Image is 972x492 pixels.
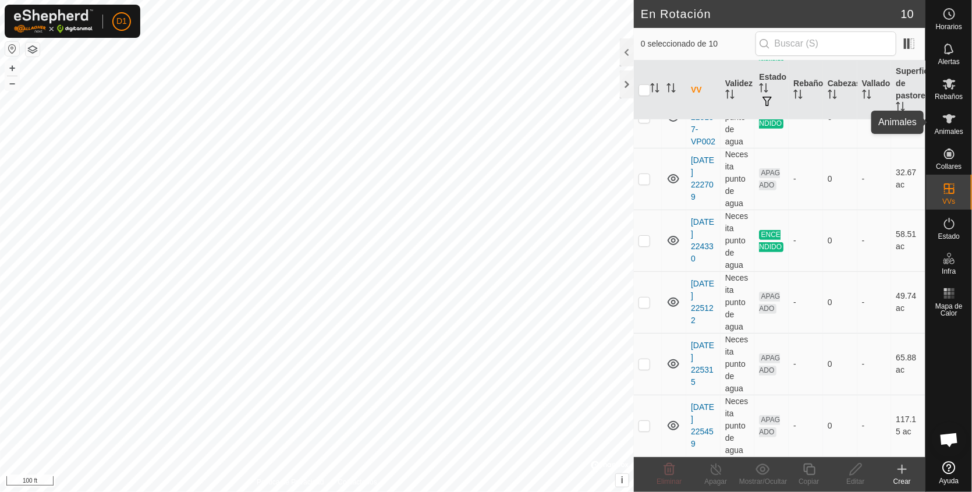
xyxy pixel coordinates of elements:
[936,23,962,30] span: Horarios
[691,217,714,263] a: [DATE] 224330
[721,271,755,333] td: Necesita punto de agua
[759,353,780,376] span: APAGADO
[759,415,780,437] span: APAGADO
[616,474,629,487] button: i
[721,148,755,210] td: Necesita punto de agua
[693,476,739,487] div: Apagar
[666,85,676,94] p-sorticon: Activar para ordenar
[935,128,963,135] span: Animales
[942,268,956,275] span: Infra
[759,107,783,129] span: ENCENDIDO
[857,395,892,456] td: -
[857,333,892,395] td: -
[823,61,857,120] th: Cabezas
[5,42,19,56] button: Restablecer Mapa
[754,61,789,120] th: Estado
[338,477,377,487] a: Contáctenos
[926,456,972,489] a: Ayuda
[759,168,780,190] span: APAGADO
[823,271,857,333] td: 0
[793,358,818,370] div: -
[932,422,967,457] div: Chat abierto
[26,43,40,56] button: Capas del Mapa
[891,333,925,395] td: 65.88 ac
[793,420,818,432] div: -
[650,85,659,94] p-sorticon: Activar para ordenar
[935,93,963,100] span: Rebaños
[721,333,755,395] td: Necesita punto de agua
[891,271,925,333] td: 49.74 ac
[721,395,755,456] td: Necesita punto de agua
[891,148,925,210] td: 32.67 ac
[5,61,19,75] button: +
[14,9,93,33] img: Logo Gallagher
[641,38,755,50] span: 0 seleccionado de 10
[828,91,837,101] p-sorticon: Activar para ordenar
[896,104,905,113] p-sorticon: Activar para ordenar
[891,61,925,120] th: Superficie de pastoreo
[759,292,780,314] span: APAGADO
[938,233,960,240] span: Estado
[793,235,818,247] div: -
[793,91,803,101] p-sorticon: Activar para ordenar
[857,271,892,333] td: -
[901,5,914,23] span: 10
[686,61,721,120] th: VV
[891,395,925,456] td: 117.15 ac
[657,477,682,486] span: Eliminar
[691,279,714,325] a: [DATE] 225122
[862,91,871,101] p-sorticon: Activar para ordenar
[641,7,901,21] h2: En Rotación
[739,476,786,487] div: Mostrar/Ocultar
[721,61,755,120] th: Validez
[823,395,857,456] td: 0
[789,61,823,120] th: Rebaño
[759,85,768,94] p-sorticon: Activar para ordenar
[879,476,925,487] div: Crear
[939,477,959,484] span: Ayuda
[759,230,783,252] span: ENCENDIDO
[793,173,818,185] div: -
[116,15,127,27] span: D1
[857,148,892,210] td: -
[691,155,714,201] a: [DATE] 222709
[621,475,623,485] span: i
[832,476,879,487] div: Editar
[823,333,857,395] td: 0
[755,31,896,56] input: Buscar (S)
[257,477,324,487] a: Política de Privacidad
[929,303,969,317] span: Mapa de Calor
[793,296,818,309] div: -
[942,198,955,205] span: VVs
[691,402,714,448] a: [DATE] 225459
[936,163,962,170] span: Collares
[725,91,735,101] p-sorticon: Activar para ordenar
[786,476,832,487] div: Copiar
[857,210,892,271] td: -
[5,76,19,90] button: –
[938,58,960,65] span: Alertas
[823,210,857,271] td: 0
[823,148,857,210] td: 0
[721,210,755,271] td: Necesita punto de agua
[891,210,925,271] td: 58.51 ac
[691,341,714,387] a: [DATE] 225315
[691,88,715,146] a: [DATE] 223137-VP002
[857,61,892,120] th: Vallado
